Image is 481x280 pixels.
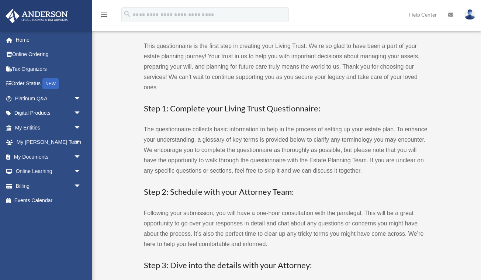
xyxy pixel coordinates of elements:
a: My [PERSON_NAME] Teamarrow_drop_down [5,135,92,150]
a: Platinum Q&Aarrow_drop_down [5,91,92,106]
p: Following your submission, you will have a one-hour consultation with the paralegal. This will be... [144,208,428,249]
a: Online Ordering [5,47,92,62]
a: Billingarrow_drop_down [5,179,92,193]
span: arrow_drop_down [74,120,89,135]
img: Anderson Advisors Platinum Portal [3,9,70,23]
p: This questionnaire is the first step in creating your Living Trust. We’re so glad to have been a ... [144,41,428,93]
p: The questionnaire collects basic information to help in the process of setting up your estate pla... [144,124,428,176]
i: search [123,10,131,18]
h3: Step 1: Complete your Living Trust Questionnaire: [144,103,428,114]
h3: Step 3: Dive into the details with your Attorney: [144,260,428,271]
div: NEW [42,78,59,89]
span: arrow_drop_down [74,179,89,194]
a: Order StatusNEW [5,76,92,91]
span: arrow_drop_down [74,135,89,150]
a: Digital Productsarrow_drop_down [5,106,92,121]
a: Online Learningarrow_drop_down [5,164,92,179]
span: arrow_drop_down [74,149,89,165]
a: menu [100,13,108,19]
span: arrow_drop_down [74,91,89,106]
span: arrow_drop_down [74,106,89,121]
i: menu [100,10,108,19]
span: arrow_drop_down [74,164,89,179]
a: My Entitiesarrow_drop_down [5,120,92,135]
h3: Step 2: Schedule with your Attorney Team: [144,186,428,198]
a: Home [5,32,92,47]
img: User Pic [464,9,475,20]
a: My Documentsarrow_drop_down [5,149,92,164]
a: Events Calendar [5,193,92,208]
a: Tax Organizers [5,62,92,76]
